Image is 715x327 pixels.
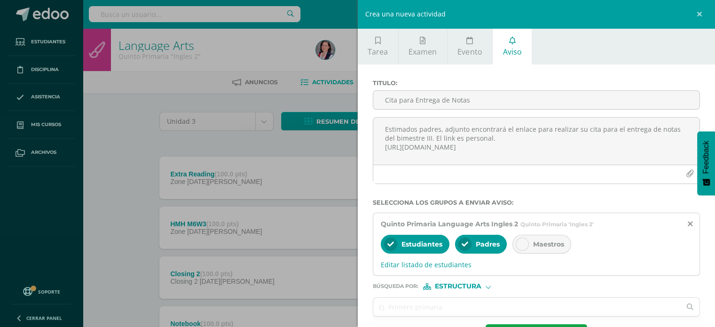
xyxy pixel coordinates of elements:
textarea: Estimados padres, adjunto encontrará el enlace para realizar su cita para el entrega de notas del... [373,118,700,165]
span: Tarea [368,47,388,57]
span: Estudiantes [401,240,442,248]
span: Aviso [503,47,522,57]
input: Titulo [373,91,700,109]
a: Evento [448,28,492,64]
span: Examen [409,47,437,57]
label: Selecciona los grupos a enviar aviso : [373,199,700,206]
div: [object Object] [423,283,494,290]
span: Feedback [702,141,710,174]
span: Editar listado de estudiantes [381,260,692,269]
span: Evento [457,47,482,57]
a: Tarea [358,28,398,64]
a: Aviso [493,28,532,64]
span: Padres [476,240,500,248]
button: Feedback - Mostrar encuesta [697,131,715,195]
span: Estructura [435,284,481,289]
a: Examen [399,28,447,64]
span: Maestros [533,240,564,248]
span: Búsqueda por : [373,284,418,289]
span: Quinto Primaria Language Arts Ingles 2 [381,220,518,228]
label: Titulo : [373,80,700,87]
input: Ej. Primero primaria [373,298,681,316]
span: Quinto Primaria 'Ingles 2' [520,221,594,228]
